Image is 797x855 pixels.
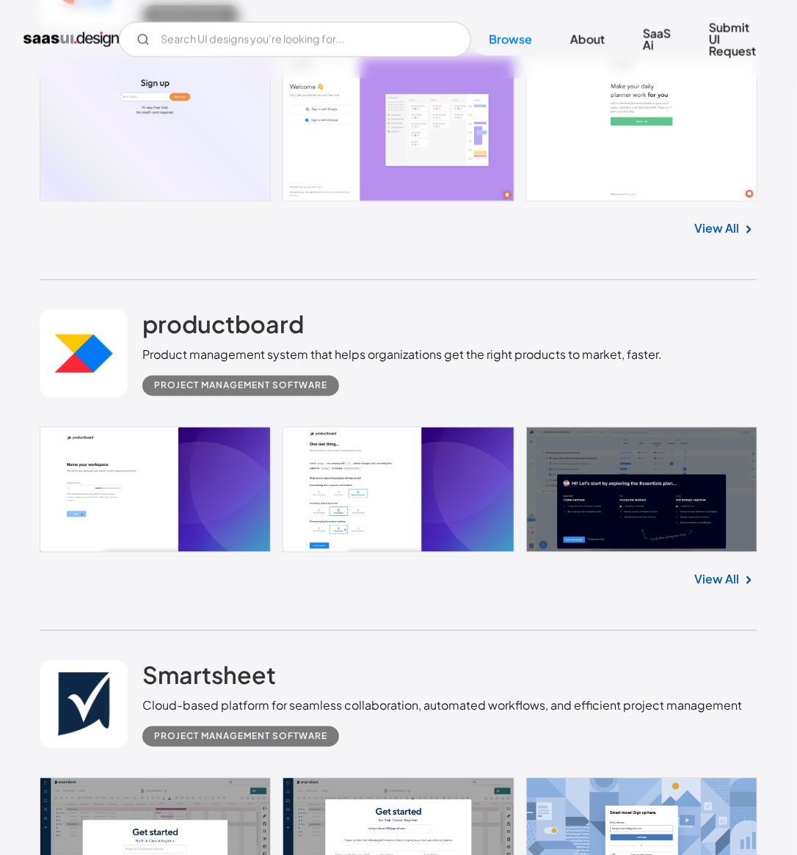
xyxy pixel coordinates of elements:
a: productboard [142,310,304,346]
a: home [23,28,119,51]
h2: Smartsheet [142,661,276,690]
a: Smartsheet [142,661,276,697]
a: View All [695,571,740,589]
h2: productboard [142,310,304,339]
a: Submit UI Request [691,12,774,68]
div: Cloud-based platform for seamless collaboration, automated workflows, and efficient project manag... [142,697,742,715]
a: View All [695,220,740,238]
div: Project Management Software [154,377,327,395]
a: Browse [471,23,550,56]
a: SaaS Ai [625,18,688,62]
input: Search UI designs you're looking for... [119,22,471,57]
a: About [553,23,622,56]
div: Product management system that helps organizations get the right products to market, faster. [142,346,662,364]
div: Project Management Software [154,728,327,746]
form: Email Form [119,22,471,57]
